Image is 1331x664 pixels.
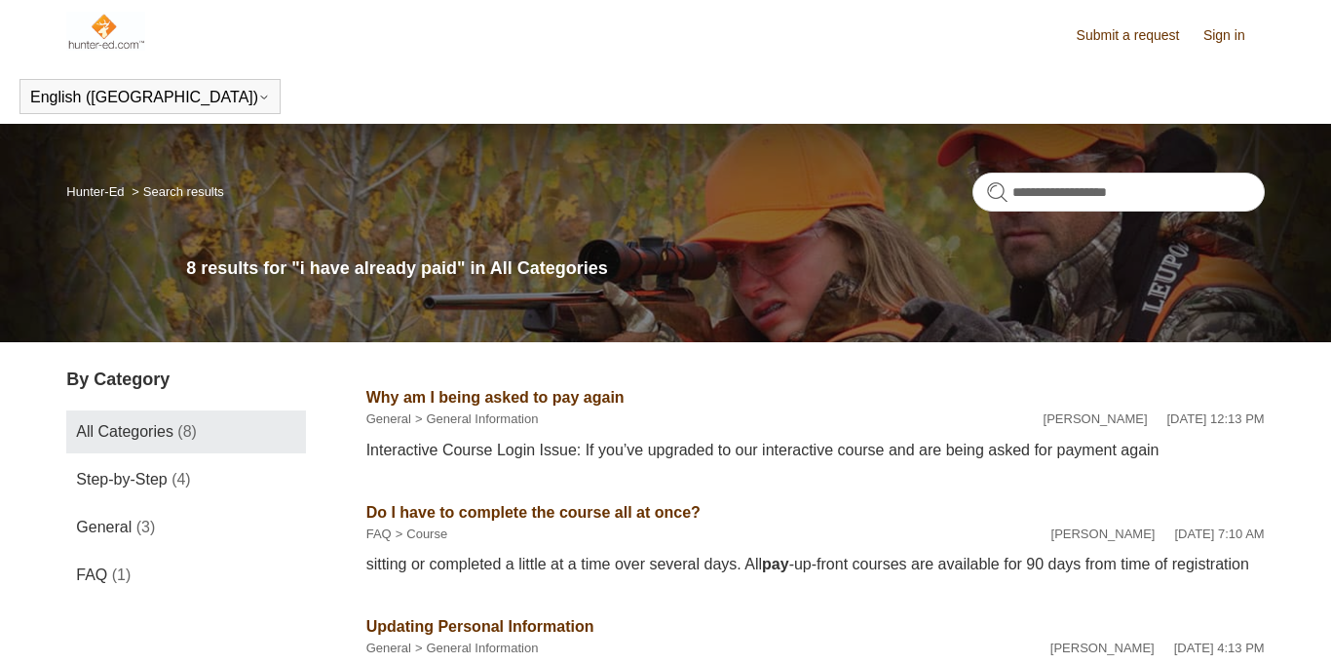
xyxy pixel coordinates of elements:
[186,255,1264,282] h1: 8 results for "i have already paid" in All Categories
[1050,639,1155,658] li: [PERSON_NAME]
[66,458,306,501] a: Step-by-Step (4)
[136,519,156,535] span: (3)
[366,504,701,521] a: Do I have to complete the course all at once?
[66,12,145,51] img: Hunter-Ed Help Center home page
[66,184,128,199] li: Hunter-Ed
[427,641,539,655] a: General Information
[366,439,1265,462] div: Interactive Course Login Issue: If you’ve upgraded to our interactive course and are being asked ...
[66,506,306,549] a: General (3)
[66,554,306,597] a: FAQ (1)
[76,423,173,440] span: All Categories
[366,525,392,544] li: FAQ
[366,527,392,541] a: FAQ
[1203,25,1265,46] a: Sign in
[1077,25,1199,46] a: Submit a request
[366,410,411,429] li: General
[1174,641,1265,655] time: 02/12/2024, 16:13
[366,411,411,426] a: General
[411,410,539,429] li: General Information
[128,184,224,199] li: Search results
[411,639,539,658] li: General Information
[76,471,167,488] span: Step-by-Step
[177,423,197,440] span: (8)
[112,566,132,583] span: (1)
[427,411,539,426] a: General Information
[366,618,594,635] a: Updating Personal Information
[366,639,411,658] li: General
[366,389,625,406] a: Why am I being asked to pay again
[392,525,448,544] li: Course
[76,519,132,535] span: General
[1044,410,1148,429] li: [PERSON_NAME]
[66,410,306,453] a: All Categories (8)
[66,184,124,199] a: Hunter-Ed
[66,367,306,393] h3: By Category
[76,566,107,583] span: FAQ
[171,471,191,488] span: (4)
[1167,411,1265,426] time: 04/08/2025, 12:13
[762,556,789,572] em: pay
[1174,527,1264,541] time: 08/08/2022, 07:10
[30,89,270,106] button: English ([GEOGRAPHIC_DATA])
[366,553,1265,576] div: sitting or completed a little at a time over several days. All -up-front courses are available fo...
[972,173,1265,212] input: Search
[406,527,447,541] a: Course
[1051,525,1156,544] li: [PERSON_NAME]
[366,641,411,655] a: General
